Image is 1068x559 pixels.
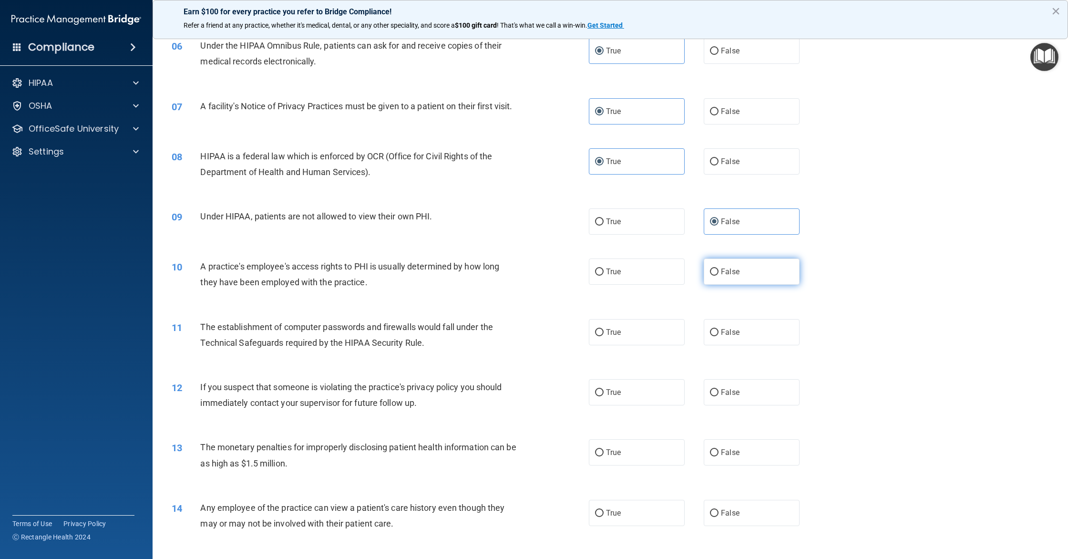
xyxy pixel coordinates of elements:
[184,21,455,29] span: Refer a friend at any practice, whether it's medical, dental, or any other speciality, and score a
[200,382,502,408] span: If you suspect that someone is violating the practice's privacy policy you should immediately con...
[606,508,621,518] span: True
[11,123,139,135] a: OfficeSafe University
[595,158,604,166] input: True
[455,21,497,29] strong: $100 gift card
[200,442,516,468] span: The monetary penalties for improperly disclosing patient health information can be as high as $1....
[200,211,432,221] span: Under HIPAA, patients are not allowed to view their own PHI.
[200,151,492,177] span: HIPAA is a federal law which is enforced by OCR (Office for Civil Rights of the Department of Hea...
[595,48,604,55] input: True
[721,388,739,397] span: False
[11,100,139,112] a: OSHA
[200,322,493,348] span: The establishment of computer passwords and firewalls would fall under the Technical Safeguards r...
[710,158,719,166] input: False
[29,146,64,157] p: Settings
[606,157,621,166] span: True
[710,389,719,396] input: False
[595,449,604,456] input: True
[172,101,182,113] span: 07
[12,532,91,542] span: Ⓒ Rectangle Health 2024
[721,217,739,226] span: False
[721,328,739,337] span: False
[606,217,621,226] span: True
[710,269,719,276] input: False
[721,508,739,518] span: False
[172,442,182,454] span: 13
[606,388,621,397] span: True
[710,218,719,226] input: False
[172,503,182,514] span: 14
[172,41,182,52] span: 06
[587,21,623,29] strong: Get Started
[11,77,139,89] a: HIPAA
[1030,43,1058,71] button: Open Resource Center
[497,21,587,29] span: ! That's what we call a win-win.
[606,107,621,116] span: True
[721,267,739,276] span: False
[172,382,182,393] span: 12
[606,448,621,457] span: True
[721,107,739,116] span: False
[172,322,182,333] span: 11
[172,261,182,273] span: 10
[11,10,141,29] img: PMB logo
[587,21,624,29] a: Get Started
[1051,3,1060,19] button: Close
[200,101,512,111] span: A facility's Notice of Privacy Practices must be given to a patient on their first visit.
[595,329,604,336] input: True
[595,510,604,517] input: True
[29,100,52,112] p: OSHA
[710,449,719,456] input: False
[721,157,739,166] span: False
[28,41,94,54] h4: Compliance
[172,151,182,163] span: 08
[200,503,504,528] span: Any employee of the practice can view a patient's care history even though they may or may not be...
[721,448,739,457] span: False
[595,218,604,226] input: True
[595,108,604,115] input: True
[29,123,119,135] p: OfficeSafe University
[595,389,604,396] input: True
[606,267,621,276] span: True
[710,510,719,517] input: False
[63,519,106,528] a: Privacy Policy
[710,48,719,55] input: False
[200,261,499,287] span: A practice's employee's access rights to PHI is usually determined by how long they have been emp...
[172,211,182,223] span: 09
[710,329,719,336] input: False
[721,46,739,55] span: False
[29,77,53,89] p: HIPAA
[184,7,1037,16] p: Earn $100 for every practice you refer to Bridge Compliance!
[595,269,604,276] input: True
[606,328,621,337] span: True
[12,519,52,528] a: Terms of Use
[11,146,139,157] a: Settings
[200,41,502,66] span: Under the HIPAA Omnibus Rule, patients can ask for and receive copies of their medical records el...
[606,46,621,55] span: True
[710,108,719,115] input: False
